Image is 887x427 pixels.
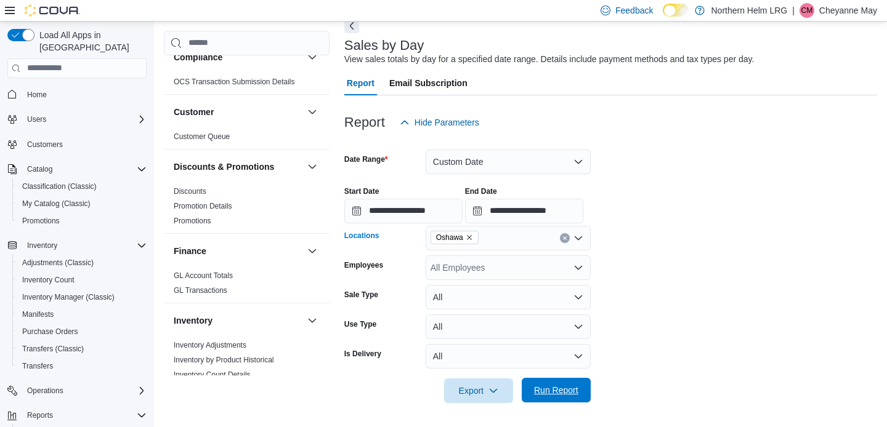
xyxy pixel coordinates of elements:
div: View sales totals by day for a specified date range. Details include payment methods and tax type... [344,53,755,66]
div: Finance [164,268,330,303]
span: Purchase Orders [17,324,147,339]
button: Home [2,86,152,103]
div: Discounts & Promotions [164,184,330,233]
span: My Catalog (Classic) [22,199,91,209]
img: Cova [25,4,80,17]
button: Export [444,378,513,403]
label: End Date [465,186,497,196]
span: My Catalog (Classic) [17,196,147,211]
span: Promotions [22,216,60,226]
label: Is Delivery [344,349,381,359]
button: Finance [305,244,320,258]
button: Inventory [305,313,320,328]
label: Use Type [344,319,376,329]
input: Dark Mode [663,4,689,17]
a: My Catalog (Classic) [17,196,95,211]
label: Employees [344,260,383,270]
a: Adjustments (Classic) [17,255,99,270]
button: Catalog [2,161,152,178]
a: Customer Queue [174,132,230,141]
span: Inventory Count [22,275,75,285]
a: Transfers [17,359,58,373]
button: Inventory [2,237,152,254]
button: Discounts & Promotions [305,159,320,174]
span: Inventory [22,238,147,253]
span: Adjustments (Classic) [17,255,147,270]
span: Load All Apps in [GEOGRAPHIC_DATA] [34,29,147,54]
span: Adjustments (Classic) [22,258,94,268]
button: Transfers (Classic) [12,340,152,357]
span: Oshawa [431,231,479,244]
a: Manifests [17,307,59,322]
span: Home [22,87,147,102]
button: Operations [2,382,152,399]
a: Classification (Classic) [17,179,102,194]
span: Users [27,114,46,124]
a: OCS Transaction Submission Details [174,78,295,86]
span: Customers [22,137,147,152]
button: All [426,344,591,369]
button: Operations [22,383,68,398]
span: Manifests [22,309,54,319]
a: Inventory Count [17,273,79,287]
p: Cheyanne May [819,3,877,18]
button: Manifests [12,306,152,323]
span: Catalog [27,164,52,174]
h3: Compliance [174,51,222,63]
a: Home [22,87,52,102]
a: Inventory Adjustments [174,341,246,349]
span: Inventory [27,241,57,250]
span: Promotions [17,213,147,228]
button: Customers [2,135,152,153]
button: All [426,314,591,339]
button: Run Report [522,378,591,402]
a: GL Transactions [174,286,227,295]
span: Users [22,112,147,127]
a: GL Account Totals [174,271,233,280]
label: Start Date [344,186,379,196]
span: Transfers [17,359,147,373]
a: Inventory by Product Historical [174,356,274,364]
button: My Catalog (Classic) [12,195,152,212]
a: Customers [22,137,68,152]
a: Purchase Orders [17,324,83,339]
a: Inventory Count Details [174,370,251,379]
span: Reports [22,408,147,423]
p: | [792,3,795,18]
button: All [426,285,591,309]
label: Date Range [344,154,388,164]
button: Inventory [174,314,302,327]
button: Hide Parameters [395,110,484,135]
h3: Customer [174,106,214,118]
input: Press the down key to open a popover containing a calendar. [344,199,463,223]
button: Promotions [12,212,152,229]
span: Export [452,378,506,403]
input: Press the down key to open a popover containing a calendar. [465,199,583,223]
span: Home [27,90,47,100]
div: Compliance [164,74,330,94]
span: Manifests [17,307,147,322]
button: Inventory Manager (Classic) [12,289,152,306]
span: Classification (Classic) [22,182,97,191]
button: Catalog [22,162,57,177]
label: Sale Type [344,290,378,300]
a: Discounts [174,187,206,196]
span: Run Report [534,384,578,396]
h3: Sales by Day [344,38,424,53]
span: Classification (Classic) [17,179,147,194]
button: Open list of options [573,263,583,273]
a: Inventory Manager (Classic) [17,290,119,305]
h3: Discounts & Promotions [174,161,274,173]
h3: Report [344,115,385,130]
button: Customer [305,105,320,119]
button: Inventory Count [12,271,152,289]
button: Users [2,111,152,128]
span: Operations [22,383,147,398]
button: Reports [22,408,58,423]
button: Discounts & Promotions [174,161,302,173]
button: Remove Oshawa from selection in this group [466,234,473,241]
div: Cheyanne May [800,3,814,18]
a: Promotion Details [174,202,232,210]
button: Next [344,18,359,33]
a: Promotions [17,213,65,228]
